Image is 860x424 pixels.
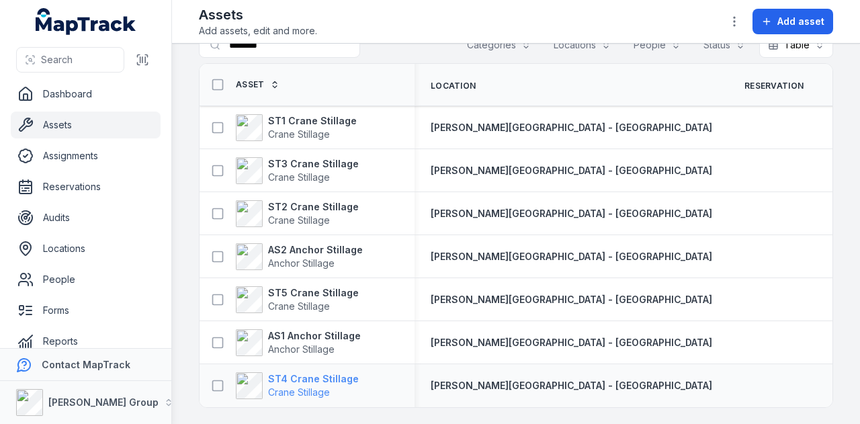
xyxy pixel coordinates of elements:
[236,243,363,270] a: AS2 Anchor StillageAnchor Stillage
[236,372,359,399] a: ST4 Crane StillageCrane Stillage
[199,5,317,24] h2: Assets
[545,32,619,58] button: Locations
[11,173,161,200] a: Reservations
[268,214,330,226] span: Crane Stillage
[625,32,689,58] button: People
[431,121,712,134] a: [PERSON_NAME][GEOGRAPHIC_DATA] - [GEOGRAPHIC_DATA]
[268,372,359,386] strong: ST4 Crane Stillage
[11,266,161,293] a: People
[48,396,159,408] strong: [PERSON_NAME] Group
[431,207,712,220] a: [PERSON_NAME][GEOGRAPHIC_DATA] - [GEOGRAPHIC_DATA]
[11,142,161,169] a: Assignments
[458,32,540,58] button: Categories
[759,32,833,58] button: Table
[236,79,279,90] a: Asset
[431,294,712,305] span: [PERSON_NAME][GEOGRAPHIC_DATA] - [GEOGRAPHIC_DATA]
[236,79,265,90] span: Asset
[268,343,335,355] span: Anchor Stillage
[431,208,712,219] span: [PERSON_NAME][GEOGRAPHIC_DATA] - [GEOGRAPHIC_DATA]
[268,157,359,171] strong: ST3 Crane Stillage
[431,165,712,176] span: [PERSON_NAME][GEOGRAPHIC_DATA] - [GEOGRAPHIC_DATA]
[236,114,357,141] a: ST1 Crane StillageCrane Stillage
[16,47,124,73] button: Search
[431,122,712,133] span: [PERSON_NAME][GEOGRAPHIC_DATA] - [GEOGRAPHIC_DATA]
[41,53,73,67] span: Search
[11,81,161,108] a: Dashboard
[431,293,712,306] a: [PERSON_NAME][GEOGRAPHIC_DATA] - [GEOGRAPHIC_DATA]
[11,235,161,262] a: Locations
[752,9,833,34] button: Add asset
[268,386,330,398] span: Crane Stillage
[268,286,359,300] strong: ST5 Crane Stillage
[236,329,361,356] a: AS1 Anchor StillageAnchor Stillage
[236,286,359,313] a: ST5 Crane StillageCrane Stillage
[236,157,359,184] a: ST3 Crane StillageCrane Stillage
[199,24,317,38] span: Add assets, edit and more.
[431,250,712,263] a: [PERSON_NAME][GEOGRAPHIC_DATA] - [GEOGRAPHIC_DATA]
[236,200,359,227] a: ST2 Crane StillageCrane Stillage
[268,171,330,183] span: Crane Stillage
[695,32,754,58] button: Status
[268,243,363,257] strong: AS2 Anchor Stillage
[268,200,359,214] strong: ST2 Crane Stillage
[268,128,330,140] span: Crane Stillage
[777,15,824,28] span: Add asset
[431,81,476,91] span: Location
[431,336,712,349] a: [PERSON_NAME][GEOGRAPHIC_DATA] - [GEOGRAPHIC_DATA]
[431,380,712,391] span: [PERSON_NAME][GEOGRAPHIC_DATA] - [GEOGRAPHIC_DATA]
[431,337,712,348] span: [PERSON_NAME][GEOGRAPHIC_DATA] - [GEOGRAPHIC_DATA]
[431,164,712,177] a: [PERSON_NAME][GEOGRAPHIC_DATA] - [GEOGRAPHIC_DATA]
[11,328,161,355] a: Reports
[42,359,130,370] strong: Contact MapTrack
[268,329,361,343] strong: AS1 Anchor Stillage
[36,8,136,35] a: MapTrack
[11,297,161,324] a: Forms
[268,114,357,128] strong: ST1 Crane Stillage
[268,300,330,312] span: Crane Stillage
[431,379,712,392] a: [PERSON_NAME][GEOGRAPHIC_DATA] - [GEOGRAPHIC_DATA]
[11,204,161,231] a: Audits
[431,251,712,262] span: [PERSON_NAME][GEOGRAPHIC_DATA] - [GEOGRAPHIC_DATA]
[744,81,804,91] span: Reservation
[268,257,335,269] span: Anchor Stillage
[11,112,161,138] a: Assets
